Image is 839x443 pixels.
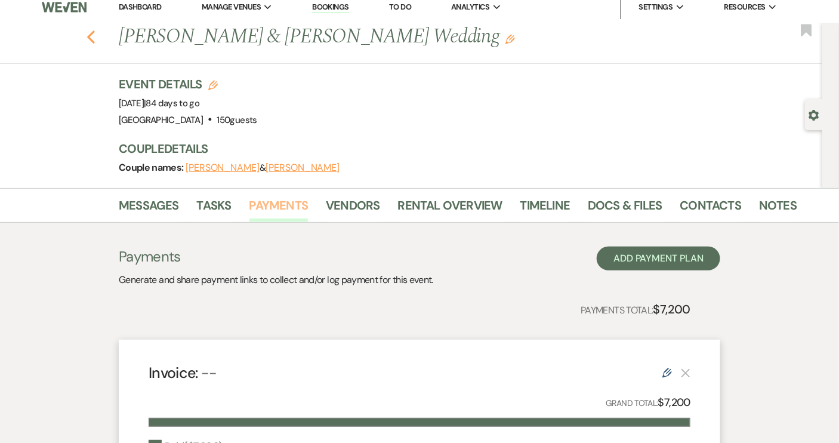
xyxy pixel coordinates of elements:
p: Grand Total: [606,394,691,411]
a: Timeline [520,196,570,222]
span: -- [201,363,217,383]
p: Generate and share payment links to collect and/or log payment for this event. [119,272,433,288]
strong: $7,200 [653,302,690,317]
h3: Couple Details [119,140,787,157]
span: Manage Venues [202,1,261,13]
span: 150 guests [217,114,257,126]
span: | [144,97,199,109]
a: Notes [759,196,797,222]
a: Tasks [197,196,232,222]
span: Analytics [451,1,489,13]
button: Edit [505,33,515,44]
a: Docs & Files [588,196,662,222]
h3: Payments [119,247,433,267]
a: To Do [389,2,411,12]
button: This payment plan cannot be deleted because it contains links that have been paid through Weven’s... [681,368,690,378]
span: Settings [639,1,673,13]
a: Contacts [680,196,742,222]
a: Vendors [326,196,380,222]
button: [PERSON_NAME] [266,163,340,173]
a: Messages [119,196,179,222]
button: Open lead details [809,109,819,120]
a: Dashboard [119,2,162,12]
span: Resources [724,1,766,13]
a: Rental Overview [398,196,502,222]
button: [PERSON_NAME] [186,163,260,173]
h3: Event Details [119,76,257,93]
a: Payments [249,196,309,222]
span: 84 days to go [146,97,200,109]
span: & [186,162,340,174]
span: [GEOGRAPHIC_DATA] [119,114,203,126]
span: [DATE] [119,97,199,109]
a: Bookings [312,2,349,13]
strong: $7,200 [658,395,690,410]
button: Add Payment Plan [597,247,720,270]
h4: Invoice: [149,362,217,383]
h1: [PERSON_NAME] & [PERSON_NAME] Wedding [119,23,653,51]
span: Couple names: [119,161,186,174]
p: Payments Total: [581,300,690,319]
